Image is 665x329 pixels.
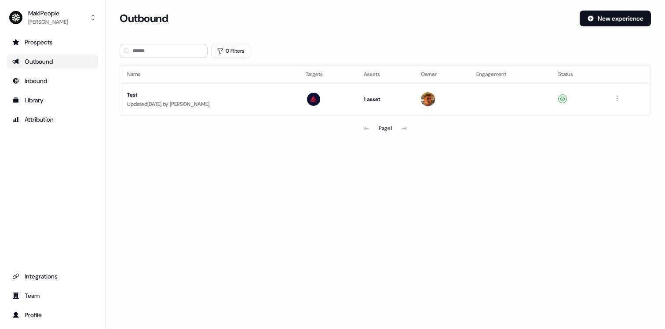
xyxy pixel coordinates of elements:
[299,65,357,83] th: Targets
[7,93,98,107] a: Go to templates
[379,124,392,133] div: Page 1
[211,44,250,58] button: 0 Filters
[12,76,93,85] div: Inbound
[120,12,168,25] h3: Outbound
[469,65,551,83] th: Engagement
[7,35,98,49] a: Go to prospects
[414,65,469,83] th: Owner
[12,57,93,66] div: Outbound
[12,311,93,319] div: Profile
[28,9,68,18] div: MakiPeople
[127,90,292,99] div: Test
[7,74,98,88] a: Go to Inbound
[12,272,93,281] div: Integrations
[7,112,98,127] a: Go to attribution
[120,65,299,83] th: Name
[7,289,98,303] a: Go to team
[12,96,93,105] div: Library
[364,95,407,104] div: 1 asset
[7,308,98,322] a: Go to profile
[7,7,98,28] button: MakiPeople[PERSON_NAME]
[7,269,98,283] a: Go to integrations
[127,100,292,108] div: Updated [DATE] by [PERSON_NAME]
[12,115,93,124] div: Attribution
[12,38,93,47] div: Prospects
[7,54,98,69] a: Go to outbound experience
[580,11,651,26] button: New experience
[357,65,414,83] th: Assets
[28,18,68,26] div: [PERSON_NAME]
[421,92,435,106] img: Vincent
[12,291,93,300] div: Team
[551,65,605,83] th: Status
